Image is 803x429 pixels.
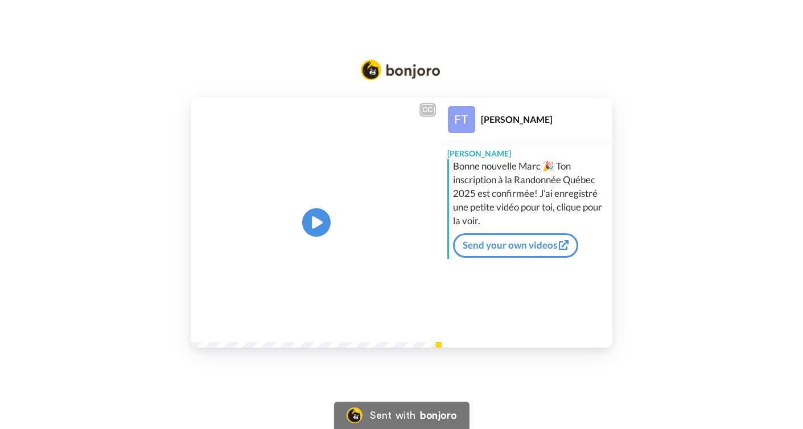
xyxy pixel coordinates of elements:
[421,104,435,115] div: CC
[442,142,612,159] div: [PERSON_NAME]
[448,106,475,133] img: Profile Image
[453,233,578,257] a: Send your own videos
[420,320,431,332] img: Full screen
[361,60,440,80] img: Bonjoro Logo
[481,114,612,125] div: [PERSON_NAME]
[199,319,219,333] span: 0:00
[221,319,225,333] span: /
[453,159,610,228] div: Bonne nouvelle Marc 🎉 Ton inscription à la Randonnée Québec 2025 est confirmée! J’ai enregistré u...
[228,319,248,333] span: 0:32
